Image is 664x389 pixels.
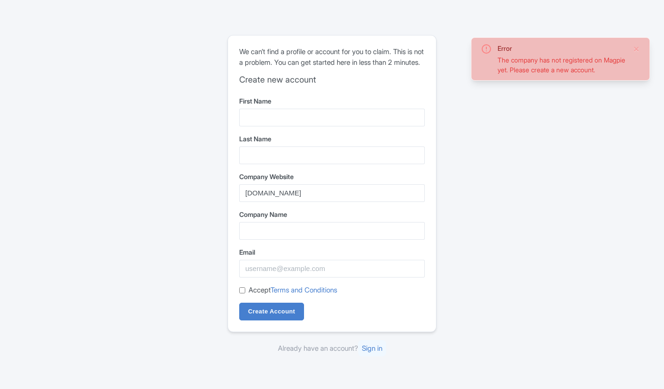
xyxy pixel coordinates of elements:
[498,55,625,75] div: The company has not registered on Magpie yet. Please create a new account.
[239,96,425,106] label: First Name
[228,343,436,354] div: Already have an account?
[239,247,425,257] label: Email
[498,43,625,53] div: Error
[249,285,337,296] label: Accept
[239,184,425,202] input: example.com
[358,340,386,356] a: Sign in
[239,47,425,68] p: We can’t find a profile or account for you to claim. This is not a problem. You can get started h...
[239,134,425,144] label: Last Name
[239,303,304,320] input: Create Account
[239,209,425,219] label: Company Name
[270,285,337,294] a: Terms and Conditions
[239,172,425,181] label: Company Website
[239,260,425,278] input: username@example.com
[633,43,640,55] button: Close
[239,75,425,85] h2: Create new account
